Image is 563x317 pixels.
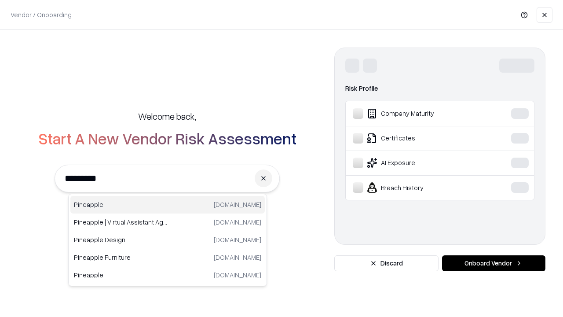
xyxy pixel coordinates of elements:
[353,182,484,193] div: Breach History
[214,270,261,280] p: [DOMAIN_NAME]
[11,10,72,19] p: Vendor / Onboarding
[442,255,545,271] button: Onboard Vendor
[353,158,484,168] div: AI Exposure
[74,253,168,262] p: Pineapple Furniture
[353,133,484,144] div: Certificates
[353,108,484,119] div: Company Maturity
[214,200,261,209] p: [DOMAIN_NAME]
[345,83,534,94] div: Risk Profile
[214,253,261,262] p: [DOMAIN_NAME]
[74,270,168,280] p: Pineapple
[214,217,261,227] p: [DOMAIN_NAME]
[74,217,168,227] p: Pineapple | Virtual Assistant Agency
[74,235,168,244] p: Pineapple Design
[38,129,296,147] h2: Start A New Vendor Risk Assessment
[214,235,261,244] p: [DOMAIN_NAME]
[74,200,168,209] p: Pineapple
[68,194,267,286] div: Suggestions
[138,110,196,122] h5: Welcome back,
[334,255,439,271] button: Discard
